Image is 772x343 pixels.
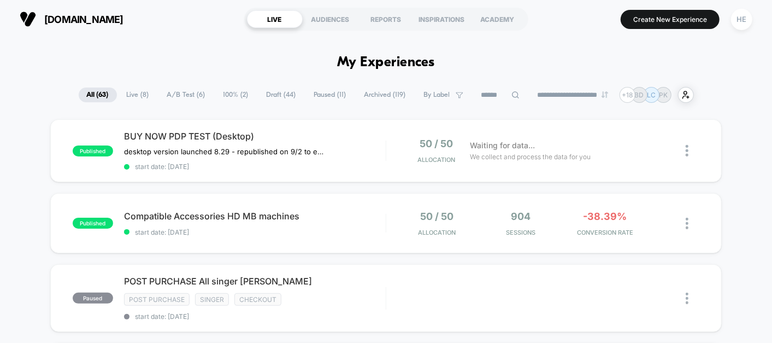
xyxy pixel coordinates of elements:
[73,146,113,156] span: published
[20,11,36,27] img: Visually logo
[124,131,386,142] span: BUY NOW PDP TEST (Desktop)
[159,88,214,102] span: A/B Test ( 6 )
[215,88,257,102] span: 100% ( 2 )
[424,91,450,99] span: By Label
[337,55,435,71] h1: My Experiences
[73,218,113,229] span: published
[124,228,386,236] span: start date: [DATE]
[234,293,281,306] span: checkout
[470,10,526,28] div: ACADEMY
[620,87,635,103] div: + 18
[728,8,756,31] button: HE
[417,156,455,164] span: Allocation
[306,88,355,102] span: Paused ( 11 )
[418,229,456,236] span: Allocation
[195,293,229,306] span: Singer
[420,138,453,149] span: 50 / 50
[124,293,190,306] span: Post Purchase
[511,211,531,222] span: 904
[414,10,470,28] div: INSPIRATIONS
[73,293,113,304] span: paused
[686,218,688,229] img: close
[481,229,560,236] span: Sessions
[470,152,591,162] span: We collect and process the data for you
[659,91,668,99] p: PK
[647,91,656,99] p: LC
[124,147,327,156] span: desktop version launched 8.29﻿ - republished on 9/2 to ensure OOS products dont show the buy now ...
[258,88,304,102] span: Draft ( 44 )
[16,10,127,28] button: [DOMAIN_NAME]
[686,293,688,304] img: close
[124,312,386,321] span: start date: [DATE]
[124,211,386,222] span: Compatible Accessories HD MB machines
[602,91,608,98] img: end
[470,139,535,152] span: Waiting for data...
[566,229,645,236] span: CONVERSION RATE
[303,10,358,28] div: AUDIENCES
[635,91,644,99] p: BD
[358,10,414,28] div: REPORTS
[686,145,688,156] img: close
[621,10,720,29] button: Create New Experience
[44,14,123,25] span: [DOMAIN_NAME]
[420,211,453,222] span: 50 / 50
[124,276,386,287] span: POST PURCHASE All singer [PERSON_NAME]
[119,88,157,102] span: Live ( 8 )
[247,10,303,28] div: LIVE
[124,162,386,171] span: start date: [DATE]
[731,9,752,30] div: HE
[356,88,414,102] span: Archived ( 119 )
[79,88,117,102] span: All ( 63 )
[584,211,627,222] span: -38.39%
